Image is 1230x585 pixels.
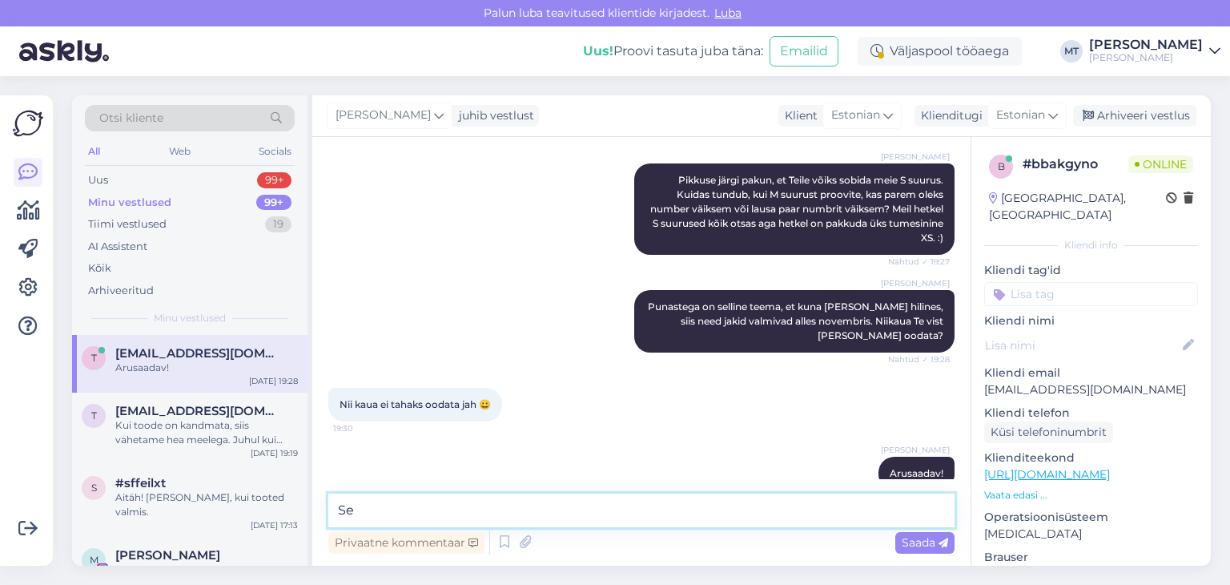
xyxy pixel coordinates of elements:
div: Uus [88,172,108,188]
p: Brauser [984,549,1198,566]
p: Kliendi tag'id [984,262,1198,279]
div: juhib vestlust [452,107,534,124]
div: Minu vestlused [88,195,171,211]
a: [PERSON_NAME][PERSON_NAME] [1089,38,1220,64]
b: Uus! [583,43,613,58]
span: Luba [709,6,746,20]
div: Tiimi vestlused [88,216,167,232]
span: tiimustairi98@gmail.com [115,346,282,361]
span: Online [1128,155,1193,173]
span: Marek Reinolt [115,548,220,563]
div: Klienditugi [914,107,983,124]
span: Arusaadav! [890,467,943,479]
button: Emailid [770,36,838,67]
span: Nii kaua ei tahaks oodata jah 😀 [340,398,491,410]
p: Vaata edasi ... [984,488,1198,502]
span: t [91,409,97,422]
span: s [91,482,97,494]
div: 99+ [256,195,291,211]
textarea: Septembri [328,494,955,527]
div: Klient [778,107,818,124]
p: Kliendi nimi [984,313,1198,329]
div: All [85,141,103,162]
div: Arhiveeritud [88,283,154,299]
span: [PERSON_NAME] [881,444,950,456]
div: MT [1060,40,1083,63]
div: Web [166,141,194,162]
span: Saada [902,535,948,550]
span: Nähtud ✓ 19:28 [888,353,950,365]
span: Otsi kliente [99,110,163,127]
div: 19 [265,216,291,232]
div: [PERSON_NAME] [1089,38,1203,51]
p: Kliendi email [984,365,1198,381]
a: [URL][DOMAIN_NAME] [984,467,1110,482]
span: Minu vestlused [154,311,226,325]
span: [PERSON_NAME] [336,107,431,124]
div: Küsi telefoninumbrit [984,422,1113,443]
span: [PERSON_NAME] [881,277,950,289]
span: b [998,160,1005,172]
span: t [91,352,97,364]
img: Askly Logo [13,108,43,139]
span: Punastega on selline teema, et kuna [PERSON_NAME] hilines, siis need jakid valmivad alles novembr... [648,301,946,341]
div: Arusaadav! [115,361,298,375]
p: Operatsioonisüsteem [984,509,1198,526]
span: M [90,554,98,566]
div: Kõik [88,260,111,276]
p: Klienditeekond [984,450,1198,466]
input: Lisa nimi [985,337,1180,354]
div: Proovi tasuta juba täna: [583,42,763,61]
div: Väljaspool tööaega [858,37,1022,66]
div: 99+ [257,172,291,188]
div: Kliendi info [984,238,1198,252]
span: Estonian [831,107,880,124]
span: Pikkuse järgi pakun, et Teile võiks sobida meie S suurus. Kuidas tundub, kui M suurust proovite, ... [650,174,946,244]
span: tiimustairi98@gmail.com [115,404,282,418]
div: [DATE] 19:28 [249,375,298,387]
span: [PERSON_NAME] [881,151,950,163]
div: [DATE] 17:13 [251,519,298,531]
span: Nähtud ✓ 19:27 [888,256,950,268]
div: AI Assistent [88,239,147,255]
span: 19:30 [333,422,393,434]
div: [GEOGRAPHIC_DATA], [GEOGRAPHIC_DATA] [989,190,1166,224]
div: [PERSON_NAME] [1089,51,1203,64]
p: [MEDICAL_DATA] [984,526,1198,543]
input: Lisa tag [984,282,1198,306]
p: Kliendi telefon [984,405,1198,422]
span: #sffeilxt [115,476,166,490]
div: [DATE] 19:19 [251,447,298,459]
span: Estonian [996,107,1045,124]
div: # bbakgyno [1023,155,1128,174]
div: Arhiveeri vestlus [1073,105,1196,127]
div: Socials [255,141,295,162]
div: Aitäh! [PERSON_NAME], kui tooted valmis. [115,490,298,519]
p: [EMAIL_ADDRESS][DOMAIN_NAME] [984,381,1198,398]
div: Kui toode on kandmata, siis vahetame hea meelega. Juhul kui sobivat suurus hetkel ei ole laos, sa... [115,418,298,447]
div: Privaatne kommentaar [328,532,484,554]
